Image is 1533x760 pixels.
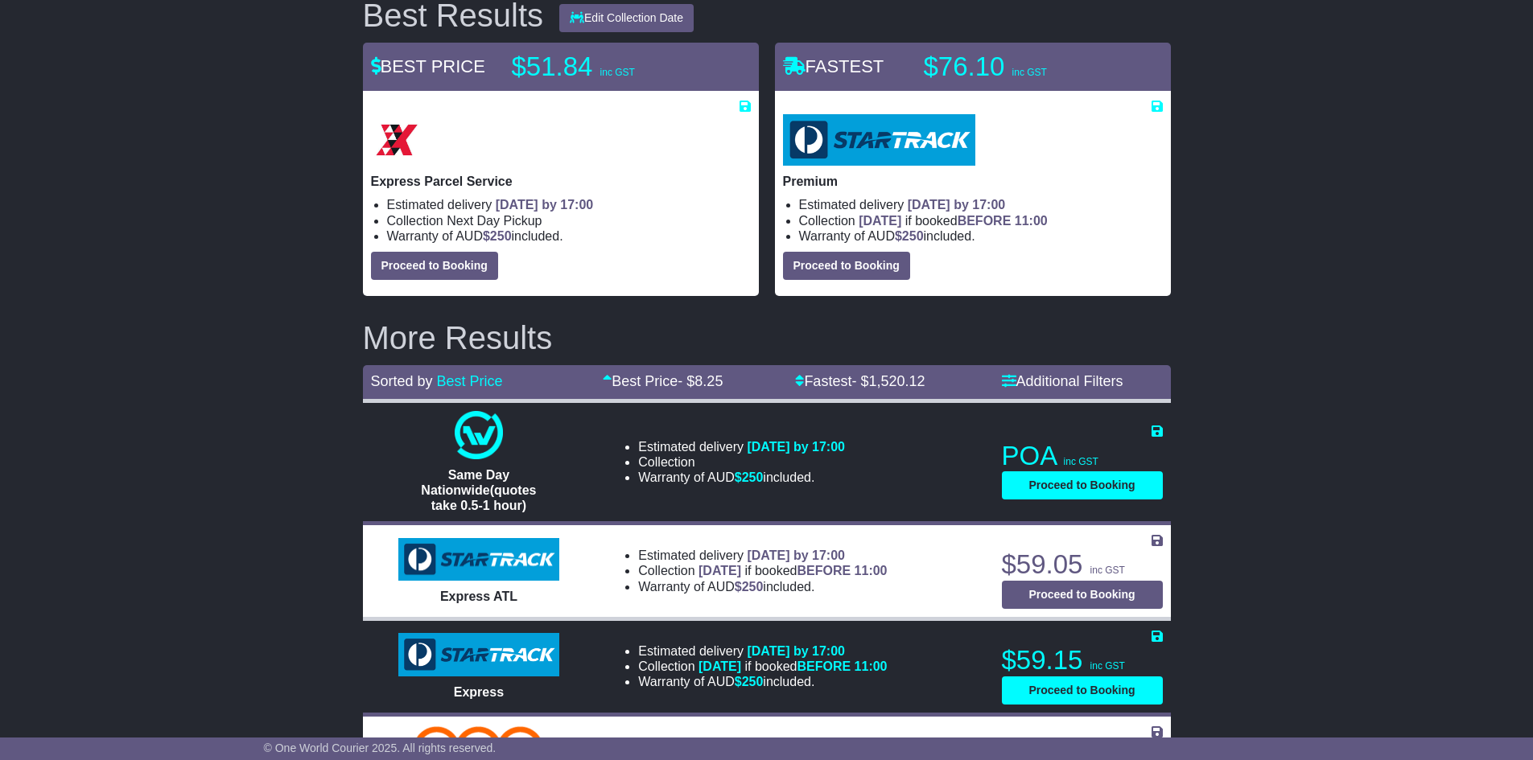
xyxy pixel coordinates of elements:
li: Collection [638,563,887,578]
a: Best Price- $8.25 [603,373,723,389]
span: BEFORE [958,214,1012,228]
span: 11:00 [855,564,888,577]
span: inc GST [1012,67,1047,78]
span: BEST PRICE [371,56,485,76]
li: Estimated delivery [638,643,887,659]
li: Estimated delivery [799,197,1163,212]
span: 1,520.12 [868,373,925,389]
li: Warranty of AUD included. [638,579,887,594]
span: Sorted by [371,373,433,389]
span: 250 [742,675,764,688]
li: Warranty of AUD included. [799,228,1163,244]
span: Next Day Pickup [447,214,542,228]
li: Estimated delivery [638,439,845,454]
img: One World Courier: Same Day Nationwide(quotes take 0.5-1 hour) [455,411,503,459]
span: [DATE] [859,214,901,228]
span: $ [735,675,764,688]
span: [DATE] by 17:00 [747,548,845,562]
li: Estimated delivery [638,548,887,563]
span: $ [735,580,764,594]
span: 250 [490,229,512,243]
li: Collection [387,213,751,228]
span: inc GST [1090,565,1125,576]
p: Express Parcel Service [371,174,751,189]
span: inc GST [1064,456,1098,467]
span: if booked [699,564,887,577]
span: [DATE] [699,659,741,673]
span: if booked [699,659,887,673]
button: Proceed to Booking [1002,676,1163,705]
span: Express ATL [440,590,517,603]
span: inc GST [600,67,635,78]
li: Estimated delivery [387,197,751,212]
span: BEFORE [797,659,851,673]
span: BEFORE [797,564,851,577]
p: $51.84 [512,51,713,83]
p: $59.05 [1002,548,1163,581]
span: if booked [859,214,1047,228]
span: © One World Courier 2025. All rights reserved. [264,742,497,754]
span: [DATE] by 17:00 [496,198,594,212]
p: POA [1002,440,1163,472]
span: [DATE] by 17:00 [747,440,845,454]
span: 250 [742,470,764,484]
li: Warranty of AUD included. [638,674,887,689]
img: StarTrack: Premium [783,114,975,166]
span: Express [454,685,504,699]
a: Fastest- $1,520.12 [795,373,925,389]
span: $ [483,229,512,243]
span: FASTEST [783,56,884,76]
span: - $ [678,373,723,389]
li: Collection [799,213,1163,228]
span: [DATE] by 17:00 [908,198,1006,212]
img: StarTrack: Express [398,633,559,676]
span: $ [735,470,764,484]
span: 250 [742,580,764,594]
button: Proceed to Booking [1002,581,1163,609]
span: $ [895,229,924,243]
span: Same Day Nationwide(quotes take 0.5-1 hour) [421,468,536,512]
span: 11:00 [1015,214,1048,228]
button: Proceed to Booking [1002,471,1163,499]
span: [DATE] by 17:00 [747,644,845,658]
p: Premium [783,174,1163,189]
span: 11:00 [855,659,888,673]
button: Proceed to Booking [783,252,910,280]
span: [DATE] [699,564,741,577]
span: inc GST [1090,660,1125,672]
h2: More Results [363,320,1171,355]
span: 250 [902,229,924,243]
a: Additional Filters [1002,373,1123,389]
span: 8.25 [694,373,723,389]
button: Edit Collection Date [559,4,694,32]
li: Collection [638,454,845,470]
a: Best Price [437,373,503,389]
li: Collection [638,659,887,674]
li: Warranty of AUD included. [387,228,751,244]
li: Warranty of AUD included. [638,470,845,485]
button: Proceed to Booking [371,252,498,280]
p: $76.10 [924,51,1125,83]
img: StarTrack: Express ATL [398,538,559,581]
span: - $ [851,373,925,389]
p: $59.15 [1002,644,1163,676]
img: Border Express: Express Parcel Service [371,114,422,166]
